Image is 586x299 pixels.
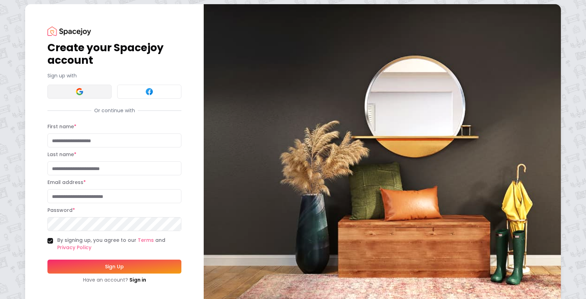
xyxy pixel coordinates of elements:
label: Last name [47,151,76,158]
label: Email address [47,179,86,186]
h1: Create your Spacejoy account [47,41,181,67]
p: Sign up with [47,72,181,79]
img: Google signin [75,87,84,96]
label: Password [47,207,75,214]
a: Sign in [129,276,146,283]
div: Have an account? [47,276,181,283]
img: Spacejoy Logo [47,26,91,36]
a: Terms [138,237,154,244]
a: Privacy Policy [57,244,91,251]
span: Or continue with [91,107,138,114]
label: By signing up, you agree to our and [57,237,181,251]
label: First name [47,123,76,130]
img: Facebook signin [145,87,153,96]
button: Sign Up [47,260,181,274]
